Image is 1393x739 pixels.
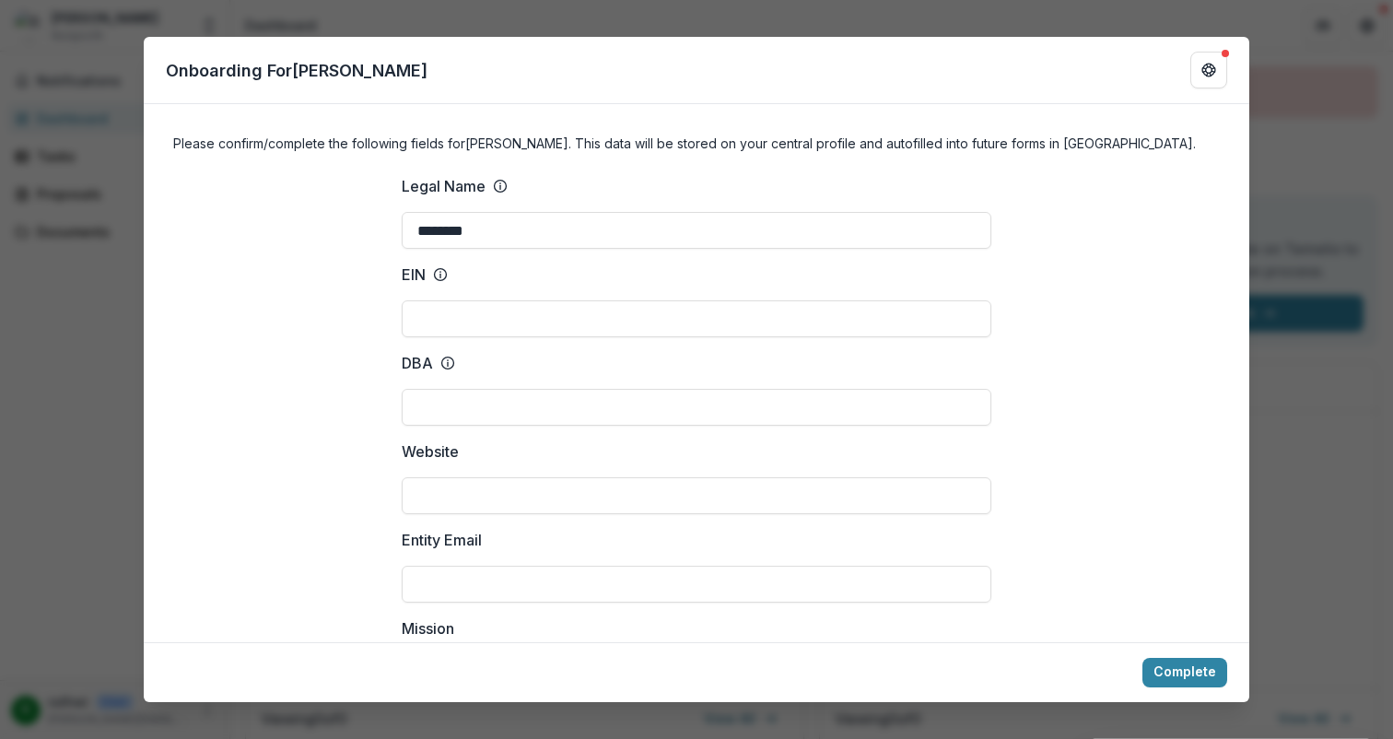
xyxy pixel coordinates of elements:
button: Complete [1142,658,1227,687]
p: EIN [402,264,426,286]
p: Onboarding For [PERSON_NAME] [166,58,427,83]
p: Website [402,440,459,463]
h4: Please confirm/complete the following fields for [PERSON_NAME] . This data will be stored on your... [173,134,1220,153]
p: Entity Email [402,529,482,551]
p: Legal Name [402,175,486,197]
button: Get Help [1190,52,1227,88]
p: Mission [402,617,454,639]
p: DBA [402,352,433,374]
